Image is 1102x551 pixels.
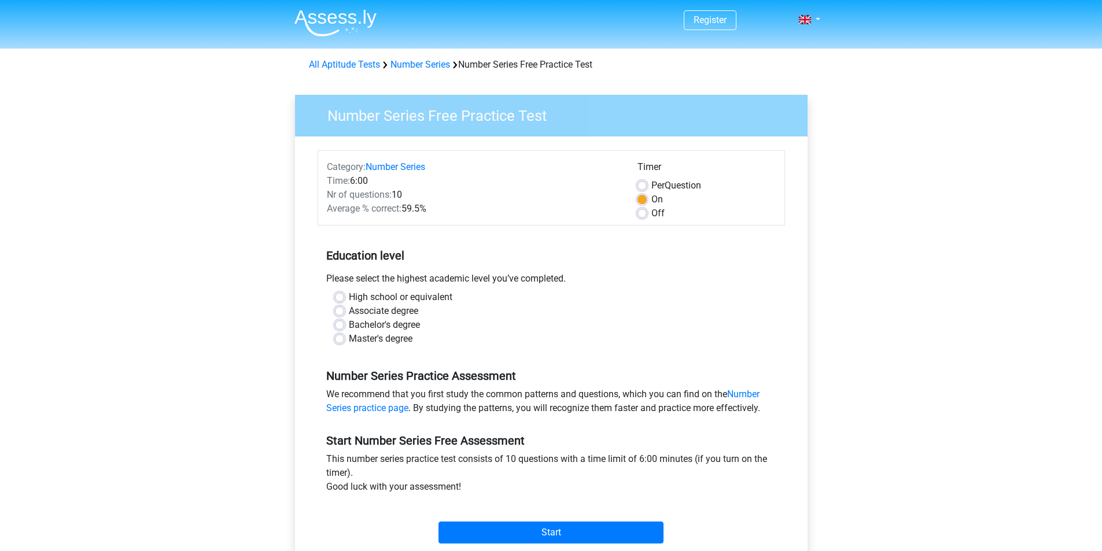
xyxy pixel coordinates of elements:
span: Category: [327,161,366,172]
div: We recommend that you first study the common patterns and questions, which you can find on the . ... [318,387,785,420]
label: On [651,193,663,206]
span: Average % correct: [327,203,401,214]
input: Start [438,522,664,543]
label: Associate degree [349,304,418,318]
label: High school or equivalent [349,290,452,304]
img: Assessly [294,9,377,36]
label: Question [651,179,701,193]
span: Time: [327,175,350,186]
h5: Education level [326,244,776,267]
div: 10 [318,188,629,202]
label: Bachelor's degree [349,318,420,332]
label: Off [651,206,665,220]
div: Timer [637,160,776,179]
div: 59.5% [318,202,629,216]
a: Number Series practice page [326,389,760,413]
h5: Number Series Practice Assessment [326,369,776,383]
h3: Number Series Free Practice Test [314,102,799,125]
div: This number series practice test consists of 10 questions with a time limit of 6:00 minutes (if y... [318,452,785,498]
div: Number Series Free Practice Test [304,58,798,72]
a: All Aptitude Tests [309,59,380,70]
span: Per [651,180,665,191]
span: Nr of questions: [327,189,392,200]
a: Number Series [390,59,450,70]
div: Please select the highest academic level you’ve completed. [318,272,785,290]
div: 6:00 [318,174,629,188]
h5: Start Number Series Free Assessment [326,434,776,448]
a: Number Series [366,161,425,172]
label: Master's degree [349,332,412,346]
a: Register [694,14,727,25]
